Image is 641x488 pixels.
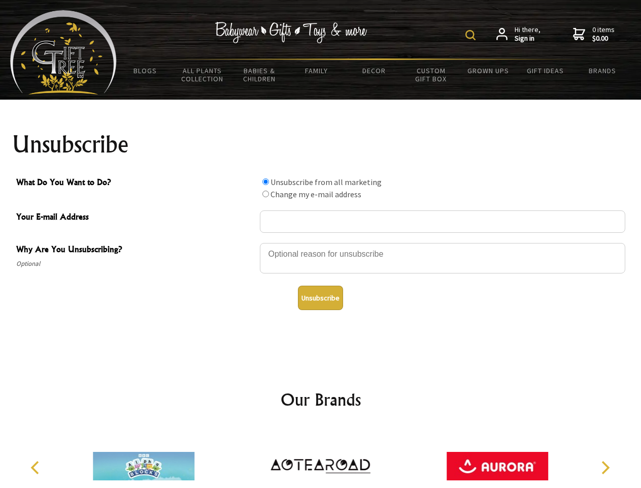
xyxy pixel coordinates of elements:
button: Previous [25,456,48,479]
a: Brands [574,60,631,81]
a: Decor [345,60,402,81]
label: Unsubscribe from all marketing [271,177,382,187]
a: BLOGS [117,60,174,81]
h2: Our Brands [20,387,621,412]
a: Babies & Children [231,60,288,89]
strong: $0.00 [592,34,615,43]
input: What Do You Want to Do? [262,191,269,197]
img: Babywear - Gifts - Toys & more [215,22,367,43]
a: All Plants Collection [174,60,231,89]
label: Change my e-mail address [271,189,361,199]
span: Hi there, [515,25,541,43]
strong: Sign in [515,34,541,43]
a: Custom Gift Box [402,60,460,89]
a: Family [288,60,346,81]
a: Grown Ups [459,60,517,81]
button: Next [594,456,616,479]
span: 0 items [592,25,615,43]
button: Unsubscribe [298,286,343,310]
a: Gift Ideas [517,60,574,81]
span: Optional [16,258,255,270]
img: product search [465,30,476,40]
input: Your E-mail Address [260,210,625,233]
a: Hi there,Sign in [496,25,541,43]
a: 0 items$0.00 [573,25,615,43]
h1: Unsubscribe [12,132,629,157]
input: What Do You Want to Do? [262,178,269,185]
img: Babyware - Gifts - Toys and more... [10,10,117,95]
span: Why Are You Unsubscribing? [16,243,255,258]
span: What Do You Want to Do? [16,176,255,191]
span: Your E-mail Address [16,210,255,225]
textarea: Why Are You Unsubscribing? [260,243,625,273]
